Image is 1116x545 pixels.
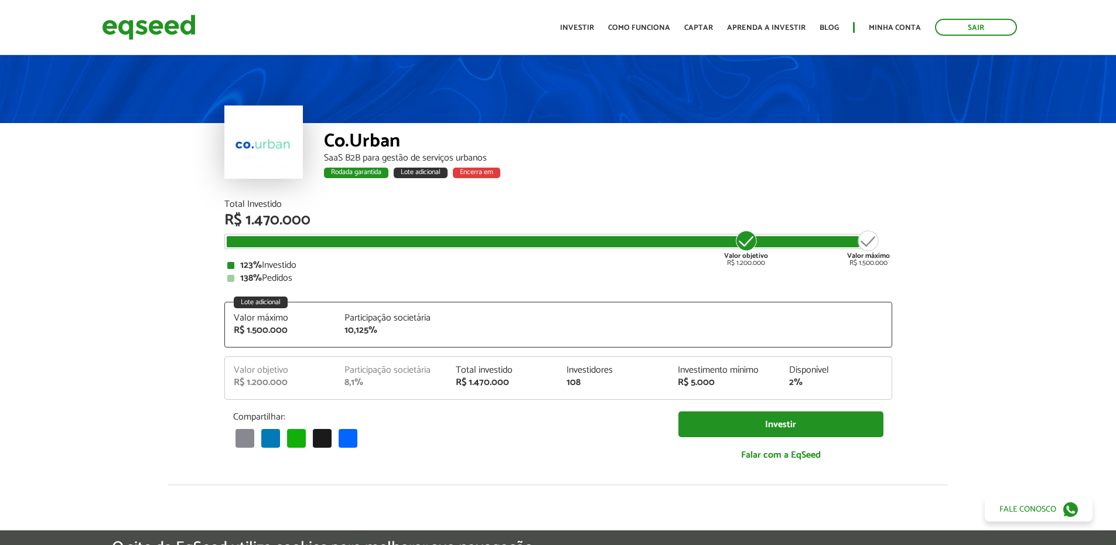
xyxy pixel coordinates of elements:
[324,168,388,178] div: Rodada garantida
[324,132,892,154] div: Co.Urban
[456,366,550,375] div: Total investido
[310,428,334,448] a: X
[240,270,262,286] strong: 138%
[240,257,262,273] strong: 123%
[394,168,448,178] div: Lote adicional
[224,213,892,228] div: R$ 1.470.000
[234,378,327,387] div: R$ 1.200.000
[227,261,889,270] div: Investido
[234,366,327,375] div: Valor objetivo
[453,168,500,178] div: Encerra em
[566,366,660,375] div: Investidores
[344,378,438,387] div: 8,1%
[608,24,670,32] a: Como funciona
[234,297,288,308] div: Lote adicional
[724,229,768,267] div: R$ 1.200.000
[456,378,550,387] div: R$ 1.470.000
[285,428,308,448] a: WhatsApp
[234,326,327,335] div: R$ 1.500.000
[789,378,883,387] div: 2%
[344,314,438,323] div: Participação societária
[233,411,661,423] p: Compartilhar:
[227,274,889,283] div: Pedidos
[233,428,257,448] a: Email
[259,428,282,448] a: LinkedIn
[344,326,438,335] div: 10,125%
[234,314,327,323] div: Valor máximo
[678,366,772,375] div: Investimento mínimo
[724,250,768,261] strong: Valor objetivo
[935,19,1017,36] a: Sair
[684,24,713,32] a: Captar
[102,12,196,43] img: EqSeed
[560,24,594,32] a: Investir
[678,443,883,467] a: Falar com a EqSeed
[869,24,921,32] a: Minha conta
[678,378,772,387] div: R$ 5.000
[336,428,360,448] a: Share
[344,366,438,375] div: Participação societária
[847,250,890,261] strong: Valor máximo
[985,497,1093,522] a: Fale conosco
[324,154,892,163] div: SaaS B2B para gestão de serviços urbanos
[847,229,890,267] div: R$ 1.500.000
[727,24,806,32] a: Aprenda a investir
[224,200,892,209] div: Total Investido
[820,24,839,32] a: Blog
[678,411,883,438] a: Investir
[789,366,883,375] div: Disponível
[566,378,660,387] div: 108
